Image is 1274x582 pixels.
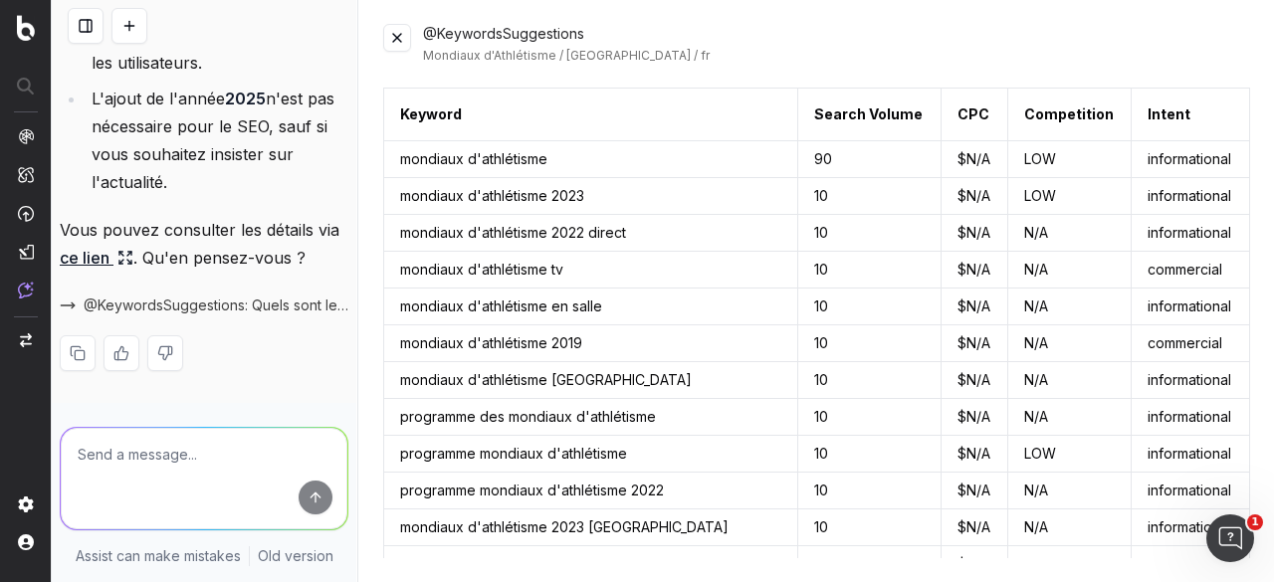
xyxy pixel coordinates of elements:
[797,215,941,252] td: 10
[384,473,798,509] td: programme mondiaux d'athlétisme 2022
[1007,509,1132,546] td: N/A
[225,89,266,108] strong: 2025
[384,252,798,289] td: mondiaux d'athlétisme tv
[423,48,1250,64] div: Mondiaux d'Athlétisme / [GEOGRAPHIC_DATA] / fr
[60,295,348,315] button: @KeywordsSuggestions: Quels sont les volumes de recherche pour "Mondiaux d'Athlétisme" et "Champi...
[384,362,798,399] td: mondiaux d'athlétisme [GEOGRAPHIC_DATA]
[384,325,798,362] td: mondiaux d'athlétisme 2019
[941,436,1007,473] td: $N/A
[18,166,34,183] img: Intelligence
[384,141,798,178] td: mondiaux d'athlétisme
[797,399,941,436] td: 10
[76,546,241,566] p: Assist can make mistakes
[797,362,941,399] td: 10
[20,333,32,347] img: Switch project
[1247,514,1263,530] span: 1
[941,509,1007,546] td: $N/A
[797,473,941,509] td: 10
[18,282,34,298] img: Assist
[1132,178,1250,215] td: informational
[941,473,1007,509] td: $N/A
[1007,399,1132,436] td: N/A
[84,295,348,315] span: @KeywordsSuggestions: Quels sont les volumes de recherche pour "Mondiaux d'Athlétisme" et "Champi...
[1132,436,1250,473] td: informational
[384,215,798,252] td: mondiaux d'athlétisme 2022 direct
[1007,289,1132,325] td: N/A
[941,289,1007,325] td: $N/A
[60,244,133,272] a: ce lien
[1132,509,1250,546] td: informational
[941,178,1007,215] td: $N/A
[384,436,798,473] td: programme mondiaux d'athlétisme
[1132,141,1250,178] td: informational
[941,399,1007,436] td: $N/A
[258,546,333,566] a: Old version
[384,399,798,436] td: programme des mondiaux d'athlétisme
[1132,399,1250,436] td: informational
[797,509,941,546] td: 10
[1132,325,1250,362] td: commercial
[797,141,941,178] td: 90
[384,178,798,215] td: mondiaux d'athlétisme 2023
[423,24,1250,64] div: @KeywordsSuggestions
[1148,104,1190,124] div: Intent
[1007,436,1132,473] td: LOW
[941,362,1007,399] td: $N/A
[1007,473,1132,509] td: N/A
[18,244,34,260] img: Studio
[1007,89,1132,141] th: Competition
[1007,325,1132,362] td: N/A
[797,289,941,325] td: 10
[384,289,798,325] td: mondiaux d'athlétisme en salle
[60,216,348,272] p: Vous pouvez consulter les détails via . Qu'en pensez-vous ?
[18,496,34,512] img: Setting
[384,89,798,141] th: Keyword
[384,509,798,546] td: mondiaux d'athlétisme 2023 [GEOGRAPHIC_DATA]
[1132,215,1250,252] td: informational
[1007,141,1132,178] td: LOW
[1007,178,1132,215] td: LOW
[941,215,1007,252] td: $N/A
[941,325,1007,362] td: $N/A
[1007,252,1132,289] td: N/A
[1007,215,1132,252] td: N/A
[941,141,1007,178] td: $N/A
[1132,473,1250,509] td: informational
[1132,362,1250,399] td: informational
[1007,362,1132,399] td: N/A
[797,252,941,289] td: 10
[1206,514,1254,562] iframe: Intercom live chat
[797,178,941,215] td: 10
[1132,289,1250,325] td: informational
[941,252,1007,289] td: $N/A
[797,89,941,141] th: Search Volume
[797,325,941,362] td: 10
[1132,252,1250,289] td: commercial
[18,205,34,222] img: Activation
[18,128,34,144] img: Analytics
[941,89,1007,141] th: CPC
[17,15,35,41] img: Botify logo
[797,436,941,473] td: 10
[86,85,348,196] li: L'ajout de l'année n'est pas nécessaire pour le SEO, sauf si vous souhaitez insister sur l'actual...
[18,534,34,550] img: My account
